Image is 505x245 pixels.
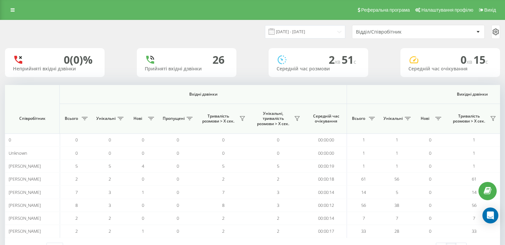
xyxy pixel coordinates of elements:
[109,202,111,208] span: 3
[417,116,433,121] span: Нові
[277,176,279,182] span: 2
[329,52,342,67] span: 2
[473,150,475,156] span: 1
[145,66,228,72] div: Прийняті вхідні дзвінки
[277,163,279,169] span: 5
[429,215,431,221] span: 0
[142,163,144,169] span: 4
[11,116,54,121] span: Співробітник
[177,137,179,143] span: 0
[142,202,144,208] span: 0
[429,137,431,143] span: 0
[177,150,179,156] span: 0
[472,202,476,208] span: 56
[63,116,80,121] span: Всього
[222,189,224,195] span: 7
[9,228,41,234] span: [PERSON_NAME]
[305,160,347,173] td: 00:00:19
[277,150,279,156] span: 0
[473,215,475,221] span: 7
[142,215,144,221] span: 0
[394,202,399,208] span: 38
[335,58,342,65] span: хв
[361,228,366,234] span: 33
[305,146,347,159] td: 00:00:00
[429,202,431,208] span: 0
[142,228,144,234] span: 1
[429,176,431,182] span: 0
[75,228,78,234] span: 2
[429,150,431,156] span: 0
[177,189,179,195] span: 0
[473,137,475,143] span: 1
[254,111,292,126] span: Унікальні, тривалість розмови > Х сек.
[177,163,179,169] span: 0
[472,176,476,182] span: 61
[484,7,496,13] span: Вихід
[363,150,365,156] span: 1
[75,150,78,156] span: 0
[363,215,365,221] span: 7
[356,29,435,35] div: Відділ/Співробітник
[177,202,179,208] span: 0
[222,137,224,143] span: 0
[177,176,179,182] span: 0
[109,176,111,182] span: 2
[363,137,365,143] span: 1
[396,163,398,169] span: 1
[64,53,93,66] div: 0 (0)%
[177,215,179,221] span: 0
[361,202,366,208] span: 56
[9,202,41,208] span: [PERSON_NAME]
[305,133,347,146] td: 00:00:00
[461,52,473,67] span: 0
[9,176,41,182] span: [PERSON_NAME]
[109,189,111,195] span: 3
[361,176,366,182] span: 61
[396,137,398,143] span: 1
[222,215,224,221] span: 2
[482,207,498,223] div: Open Intercom Messenger
[472,228,476,234] span: 33
[9,150,27,156] span: Unknown
[142,189,144,195] span: 1
[75,176,78,182] span: 2
[75,202,78,208] span: 8
[473,163,475,169] span: 1
[472,189,476,195] span: 14
[222,176,224,182] span: 2
[310,114,342,124] span: Середній час очікування
[383,116,403,121] span: Унікальні
[361,189,366,195] span: 14
[177,228,179,234] span: 0
[277,202,279,208] span: 3
[109,163,111,169] span: 5
[109,215,111,221] span: 2
[9,137,11,143] span: 0
[109,150,111,156] span: 0
[277,189,279,195] span: 3
[222,163,224,169] span: 5
[109,137,111,143] span: 0
[305,225,347,238] td: 00:00:17
[396,215,398,221] span: 7
[396,150,398,156] span: 1
[361,7,410,13] span: Реферальна програма
[9,215,41,221] span: [PERSON_NAME]
[305,199,347,212] td: 00:00:12
[142,176,144,182] span: 0
[429,163,431,169] span: 0
[75,189,78,195] span: 7
[429,228,431,234] span: 0
[142,150,144,156] span: 0
[485,58,488,65] span: c
[13,66,97,72] div: Неприйняті вхідні дзвінки
[408,66,492,72] div: Середній час очікування
[305,186,347,199] td: 00:00:14
[421,7,473,13] span: Налаштування профілю
[363,163,365,169] span: 1
[222,150,224,156] span: 0
[277,215,279,221] span: 2
[350,116,367,121] span: Всього
[277,66,360,72] div: Середній час розмови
